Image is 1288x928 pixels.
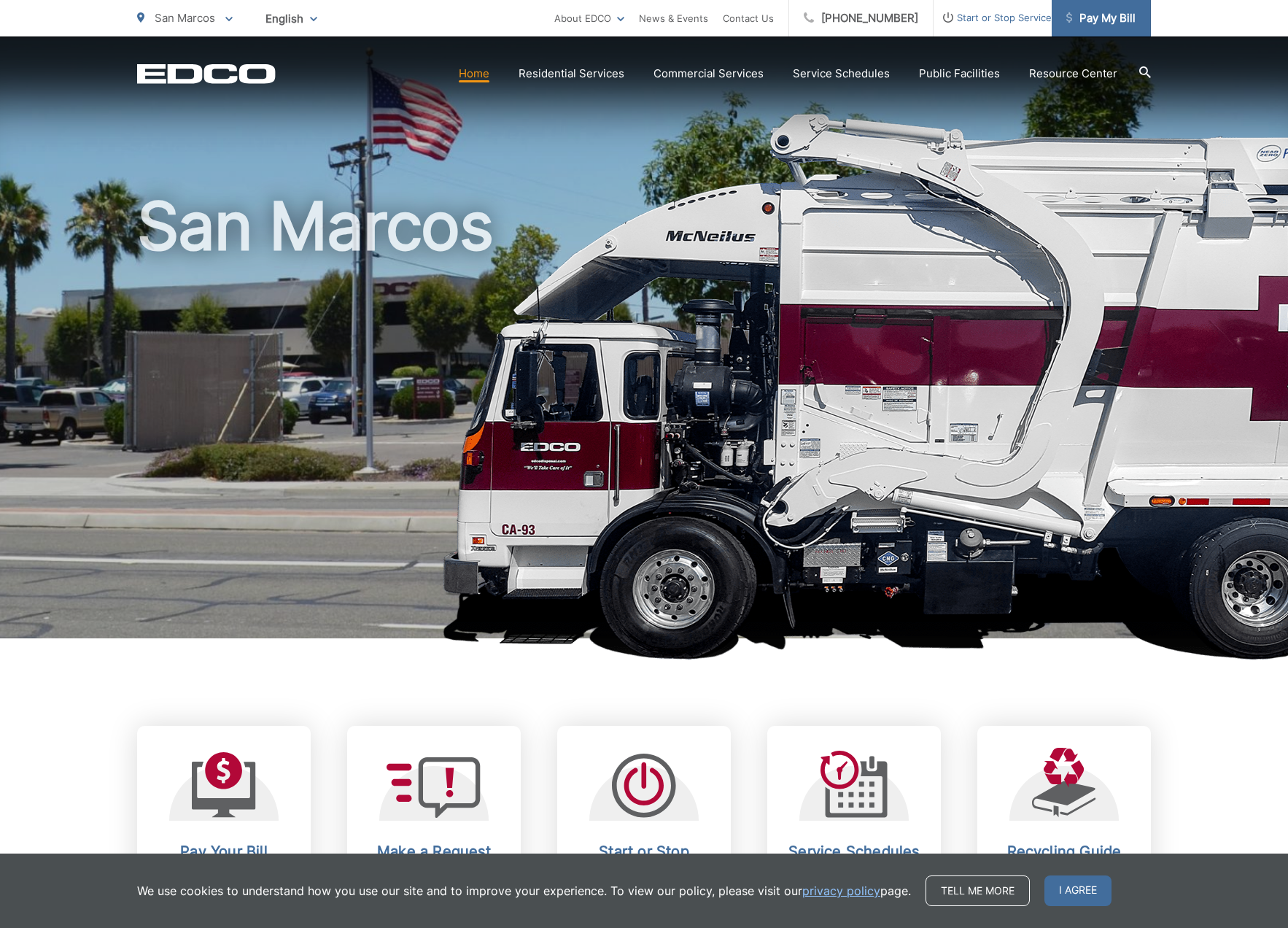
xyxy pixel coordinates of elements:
[802,882,880,900] a: privacy policy
[1066,9,1136,27] span: Pay My Bill
[919,65,1000,82] a: Public Facilities
[362,843,506,860] h2: Make a Request
[137,190,1151,651] h1: San Marcos
[1029,65,1117,82] a: Resource Center
[639,9,708,27] a: News & Events
[992,843,1136,860] h2: Recycling Guide
[793,65,890,82] a: Service Schedules
[519,65,624,82] a: Residential Services
[653,65,764,82] a: Commercial Services
[255,6,328,31] span: English
[137,63,276,84] a: EDCD logo. Return to the homepage.
[137,882,911,900] p: We use cookies to understand how you use our site and to improve your experience. To view our pol...
[572,843,716,878] h2: Start or Stop Service
[1044,875,1112,906] span: I agree
[152,843,296,860] h2: Pay Your Bill
[782,843,926,860] h2: Service Schedules
[926,875,1030,906] a: Tell me more
[155,11,215,25] span: San Marcos
[459,65,489,82] a: Home
[723,9,774,27] a: Contact Us
[554,9,624,27] a: About EDCO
